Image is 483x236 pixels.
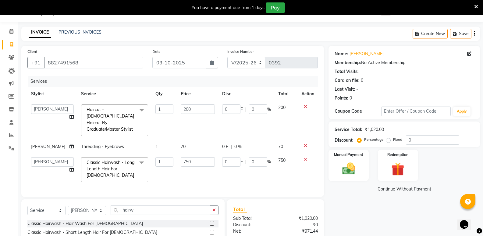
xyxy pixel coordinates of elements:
div: Coupon Code [335,108,381,114]
input: Search or Scan [111,205,210,215]
span: 70 [278,144,283,149]
span: Total [233,206,247,212]
label: Manual Payment [334,152,363,158]
div: Total Visits: [335,68,359,75]
label: Date [152,49,161,54]
iframe: chat widget [457,212,477,230]
div: You have a payment due from 1 days [192,5,265,11]
div: Classic Hairwash - Short Length Hair For [DEMOGRAPHIC_DATA] [27,229,157,236]
div: ₹1,020.00 [275,215,322,222]
a: x [133,126,136,132]
div: Services [28,76,322,87]
img: _gift.svg [387,161,408,177]
span: 0 % [234,143,242,150]
div: Last Visit: [335,86,355,93]
div: ₹0 [275,222,322,228]
div: 0 [361,77,363,84]
span: Threading - Eyebrows [81,144,124,149]
th: Stylist [27,87,77,101]
span: 200 [278,105,286,110]
a: INVOICE [29,27,51,38]
div: - [356,86,358,93]
span: % [267,106,271,113]
span: Haircut - [DEMOGRAPHIC_DATA] Haircut By Graduate/Master Stylist [87,107,134,132]
div: Card on file: [335,77,360,84]
th: Disc [218,87,275,101]
th: Total [275,87,298,101]
button: Pay [266,2,285,13]
a: [PERSON_NAME] [350,51,384,57]
div: Discount: [335,137,353,143]
span: 70 [181,144,186,149]
span: F [240,106,243,113]
a: PREVIOUS INVOICES [59,29,101,35]
label: Fixed [393,137,402,142]
input: Search by Name/Mobile/Email/Code [44,57,143,68]
a: Continue Without Payment [330,186,479,192]
label: Invoice Number [227,49,254,54]
th: Action [298,87,318,101]
button: Save [450,29,471,38]
span: Classic Hairwash - Long Length Hair For [DEMOGRAPHIC_DATA] [87,160,134,178]
div: ₹1,020.00 [365,126,384,133]
span: | [231,143,232,150]
button: +91 [27,57,44,68]
button: Create New [413,29,448,38]
th: Service [77,87,152,101]
th: Qty [152,87,177,101]
img: _cash.svg [338,161,359,176]
button: Apply [453,107,471,116]
div: Service Total: [335,126,362,133]
span: [PERSON_NAME] [31,144,65,149]
div: Sub Total: [229,215,275,222]
div: Net: [229,228,275,234]
span: | [245,159,247,165]
a: x [134,172,137,178]
th: Price [177,87,218,101]
div: Name: [335,51,348,57]
span: 1 [155,144,158,149]
div: No Active Membership [335,60,474,66]
div: Discount: [229,222,275,228]
span: | [245,106,247,113]
div: 0 [350,95,352,101]
div: Points: [335,95,348,101]
label: Client [27,49,37,54]
div: Membership: [335,60,361,66]
label: Redemption [387,152,408,158]
label: Percentage [364,137,384,142]
span: F [240,159,243,165]
span: 750 [278,158,286,163]
div: ₹971.44 [275,228,322,234]
div: Classic Hairwash - Hair Wash For [DEMOGRAPHIC_DATA] [27,220,143,227]
span: 0 F [222,143,228,150]
span: % [267,159,271,165]
input: Enter Offer / Coupon Code [381,107,451,116]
